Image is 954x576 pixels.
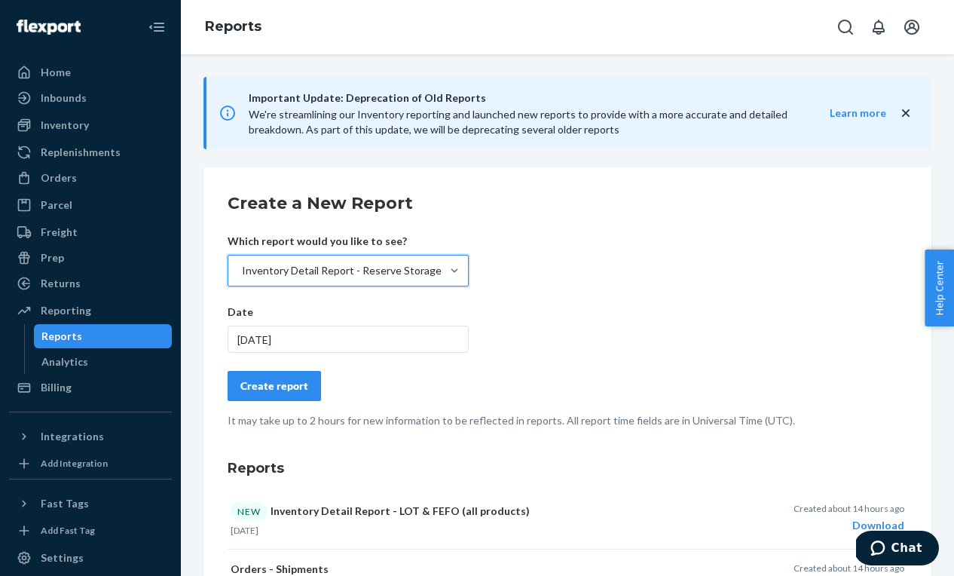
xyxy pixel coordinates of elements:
p: Date [228,305,469,320]
div: Parcel [41,198,72,213]
button: Open account menu [897,12,927,42]
button: Create report [228,371,321,401]
div: Download [793,518,904,533]
time: [DATE] [231,525,258,536]
p: Which report would you like to see? [228,234,469,249]
div: Billing [41,380,72,395]
a: Settings [9,546,172,570]
a: Freight [9,220,172,244]
a: Inbounds [9,86,172,110]
a: Returns [9,271,172,296]
div: Replenishments [41,145,121,160]
p: Inventory Detail Report - LOT & FEFO (all products) [231,502,675,521]
div: Prep [41,250,64,265]
img: Flexport logo [17,20,81,35]
div: Add Integration [41,457,108,470]
div: Create report [240,378,308,394]
a: Analytics [34,350,173,374]
h2: Create a New Report [228,191,907,216]
p: It may take up to 2 hours for new information to be reflected in reports. All report time fields ... [228,413,907,428]
a: Reports [34,324,173,348]
a: Reporting [9,299,172,323]
div: Analytics [41,354,88,369]
div: NEW [231,502,268,521]
div: Inventory Detail Report - Reserve Storage [242,263,442,278]
a: Add Integration [9,455,172,473]
div: Freight [41,225,78,240]
a: Home [9,60,172,84]
a: Replenishments [9,140,172,164]
button: Open Search Box [830,12,861,42]
ol: breadcrumbs [193,5,274,49]
a: Prep [9,246,172,270]
a: Billing [9,375,172,400]
button: Learn more [800,106,886,121]
div: Home [41,65,71,80]
span: We're streamlining our Inventory reporting and launched new reports to provide with a more accura... [249,108,787,136]
button: NEWInventory Detail Report - LOT & FEFO (all products)[DATE]Created about 14 hours agoDownload [228,490,907,550]
button: Fast Tags [9,492,172,516]
iframe: Opens a widget where you can chat to one of our agents [856,531,939,568]
h3: Reports [228,458,907,478]
div: Reports [41,329,82,344]
a: Orders [9,166,172,190]
a: Parcel [9,193,172,217]
div: [DATE] [228,326,469,353]
div: Reporting [41,303,91,318]
button: Integrations [9,424,172,449]
button: Close Navigation [142,12,172,42]
a: Reports [205,18,261,35]
a: Inventory [9,113,172,137]
button: Help Center [925,250,954,326]
a: Add Fast Tag [9,522,172,540]
div: Inbounds [41,90,87,106]
span: Important Update: Deprecation of Old Reports [249,89,800,107]
div: Add Fast Tag [41,524,95,537]
p: Created about 14 hours ago [793,502,904,515]
div: Integrations [41,429,104,444]
button: Open notifications [864,12,894,42]
p: Created about 14 hours ago [793,562,904,574]
div: Settings [41,550,84,565]
button: close [898,106,913,121]
div: Inventory [41,118,89,133]
div: Returns [41,276,81,291]
div: Orders [41,170,77,185]
div: Fast Tags [41,496,89,511]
